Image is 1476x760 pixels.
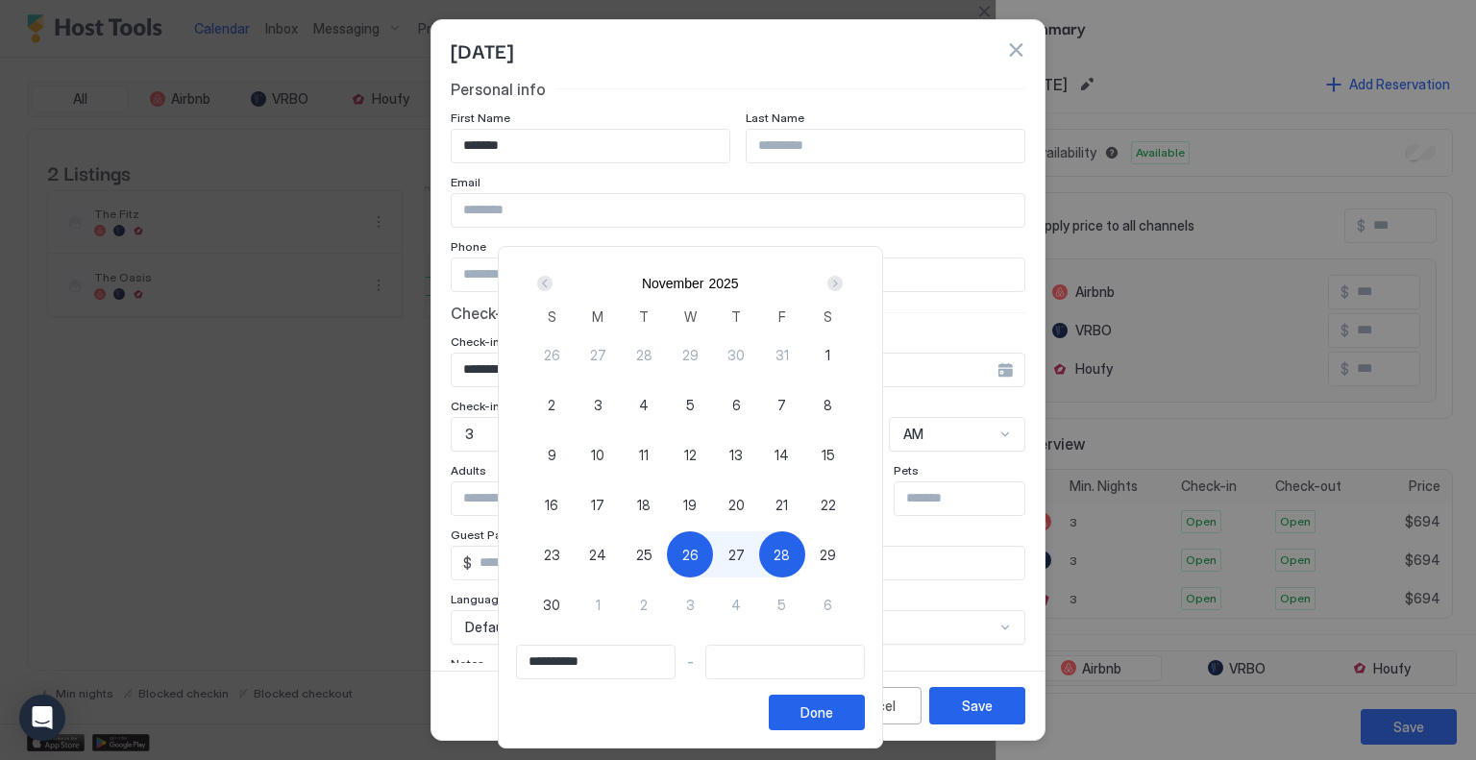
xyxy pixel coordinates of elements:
button: 29 [805,531,851,577]
span: 15 [822,445,835,465]
span: 22 [821,495,836,515]
button: Next [821,272,847,295]
button: 8 [805,381,851,428]
span: 21 [775,495,788,515]
span: 14 [775,445,789,465]
span: 28 [774,545,790,565]
button: 24 [575,531,621,577]
button: 2 [621,581,667,627]
div: Open Intercom Messenger [19,695,65,741]
span: 18 [637,495,651,515]
span: 26 [682,545,699,565]
button: 28 [759,531,805,577]
div: Done [800,702,833,723]
span: 30 [543,595,560,615]
span: 31 [775,345,789,365]
button: 30 [713,331,759,378]
span: 11 [639,445,649,465]
button: 27 [713,531,759,577]
button: 3 [667,581,713,627]
button: 10 [575,431,621,478]
button: 18 [621,481,667,527]
button: 3 [575,381,621,428]
span: 4 [639,395,649,415]
button: 6 [805,581,851,627]
span: 2 [640,595,648,615]
button: 26 [667,531,713,577]
span: W [684,306,697,327]
span: S [548,306,556,327]
button: 12 [667,431,713,478]
button: 21 [759,481,805,527]
span: 12 [684,445,697,465]
button: 19 [667,481,713,527]
span: 19 [683,495,697,515]
span: - [687,653,694,671]
input: Input Field [706,646,864,678]
span: M [592,306,603,327]
span: 28 [636,345,652,365]
span: 27 [590,345,606,365]
span: 13 [729,445,743,465]
span: T [639,306,649,327]
button: 30 [529,581,575,627]
button: 17 [575,481,621,527]
span: 17 [591,495,604,515]
span: 27 [728,545,745,565]
span: 9 [548,445,556,465]
button: 4 [713,581,759,627]
span: 26 [544,345,560,365]
span: S [824,306,832,327]
button: 4 [621,381,667,428]
button: 2025 [708,276,738,291]
span: 5 [686,395,695,415]
span: 6 [732,395,741,415]
span: 1 [596,595,601,615]
button: 31 [759,331,805,378]
button: 5 [759,581,805,627]
span: 29 [682,345,699,365]
span: 20 [728,495,745,515]
span: 16 [545,495,558,515]
span: F [778,306,786,327]
span: 6 [824,595,832,615]
button: 16 [529,481,575,527]
input: Input Field [517,646,675,678]
button: 1 [575,581,621,627]
span: 5 [777,595,786,615]
span: 3 [594,395,603,415]
span: 3 [686,595,695,615]
button: 15 [805,431,851,478]
span: 25 [636,545,652,565]
button: 1 [805,331,851,378]
button: 23 [529,531,575,577]
span: 10 [591,445,604,465]
span: 24 [589,545,606,565]
span: 1 [825,345,830,365]
button: 25 [621,531,667,577]
button: 14 [759,431,805,478]
button: Prev [533,272,559,295]
button: 11 [621,431,667,478]
button: 9 [529,431,575,478]
span: 4 [731,595,741,615]
button: 2 [529,381,575,428]
span: 7 [777,395,786,415]
button: 5 [667,381,713,428]
button: 22 [805,481,851,527]
button: 20 [713,481,759,527]
span: 30 [727,345,745,365]
button: 29 [667,331,713,378]
button: 26 [529,331,575,378]
button: 28 [621,331,667,378]
button: Done [769,695,865,730]
span: 8 [824,395,832,415]
span: 23 [544,545,560,565]
span: 2 [548,395,555,415]
button: November [642,276,704,291]
button: 6 [713,381,759,428]
button: 27 [575,331,621,378]
button: 7 [759,381,805,428]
